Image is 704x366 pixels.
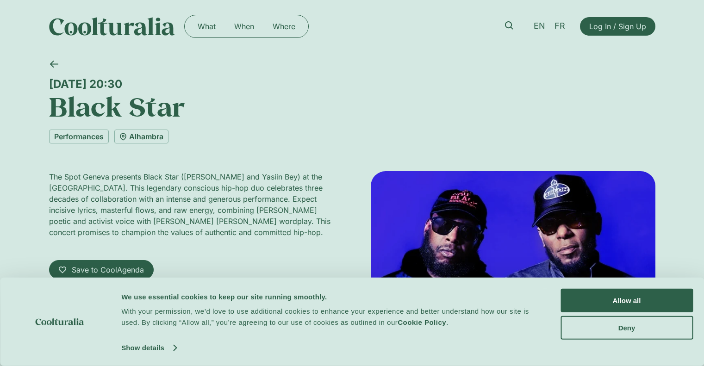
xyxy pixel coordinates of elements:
[398,318,446,326] a: Cookie Policy
[121,307,529,326] span: With your permission, we’d love to use additional cookies to enhance your experience and better u...
[225,19,263,34] a: When
[589,21,646,32] span: Log In / Sign Up
[561,316,693,339] button: Deny
[561,289,693,312] button: Allow all
[49,77,655,91] div: [DATE] 20:30
[49,91,655,122] h1: Black Star
[36,318,84,325] img: logo
[121,291,540,302] div: We use essential cookies to keep our site running smoothly.
[580,17,655,36] a: Log In / Sign Up
[188,19,225,34] a: What
[529,19,550,33] a: EN
[49,130,109,143] a: Performances
[72,264,144,275] span: Save to CoolAgenda
[263,19,305,34] a: Where
[554,21,565,31] span: FR
[49,260,154,279] a: Save to CoolAgenda
[550,19,570,33] a: FR
[446,318,449,326] span: .
[121,341,176,355] a: Show details
[534,21,545,31] span: EN
[114,130,168,143] a: Alhambra
[371,171,655,331] img: Coolturalia - BLACK STAR (TALIB KWELI & YASIIN BEY)
[188,19,305,34] nav: Menu
[49,171,334,238] p: The Spot Geneva presents Black Star ([PERSON_NAME] and Yasiin Bey) at the [GEOGRAPHIC_DATA]. This...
